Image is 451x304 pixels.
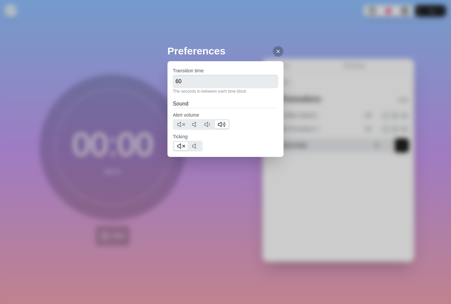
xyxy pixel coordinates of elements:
[173,68,204,73] label: Transition time
[167,43,284,59] h2: Preferences
[173,112,199,118] label: Alert volume
[173,100,278,108] h2: Sound
[173,88,278,94] p: The seconds in-between each time block
[173,134,188,139] label: Ticking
